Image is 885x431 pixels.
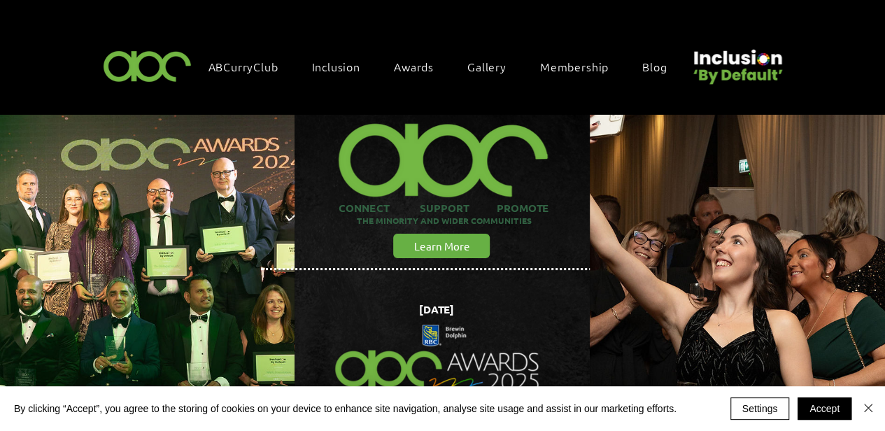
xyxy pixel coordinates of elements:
[642,59,667,74] span: Blog
[540,59,609,74] span: Membership
[305,52,381,81] div: Inclusion
[208,59,278,74] span: ABCurryClub
[533,52,630,81] a: Membership
[323,299,553,428] img: Northern Insights Double Pager Apr 2025.png
[14,402,677,415] span: By clicking “Accept”, you agree to the storing of cookies on your device to enhance site navigati...
[393,234,490,258] a: Learn More
[357,215,532,226] span: THE MINORITY AND WIDER COMMUNITIES
[460,52,528,81] a: Gallery
[201,52,688,81] nav: Site
[688,38,785,86] img: Untitled design (22).png
[312,59,360,74] span: Inclusion
[730,397,790,420] button: Settings
[635,52,688,81] a: Blog
[467,59,507,74] span: Gallery
[798,397,851,420] button: Accept
[331,106,555,201] img: ABC-Logo-Blank-Background-01-01-2_edited.png
[201,52,299,81] a: ABCurryClub
[860,397,877,420] button: Close
[860,400,877,416] img: Close
[394,59,434,74] span: Awards
[387,52,455,81] div: Awards
[339,201,548,215] span: CONNECT SUPPORT PROMOTE
[418,302,453,316] span: [DATE]
[99,45,196,86] img: ABC-Logo-Blank-Background-01-01-2.png
[413,239,469,253] span: Learn More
